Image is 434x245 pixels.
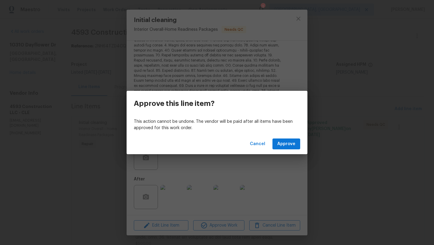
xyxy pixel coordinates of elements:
[247,138,268,150] button: Cancel
[272,138,300,150] button: Approve
[277,140,295,148] span: Approve
[134,119,300,131] p: This action cannot be undone. The vendor will be paid after all items have been approved for this...
[134,99,215,108] h3: Approve this line item?
[250,140,265,148] span: Cancel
